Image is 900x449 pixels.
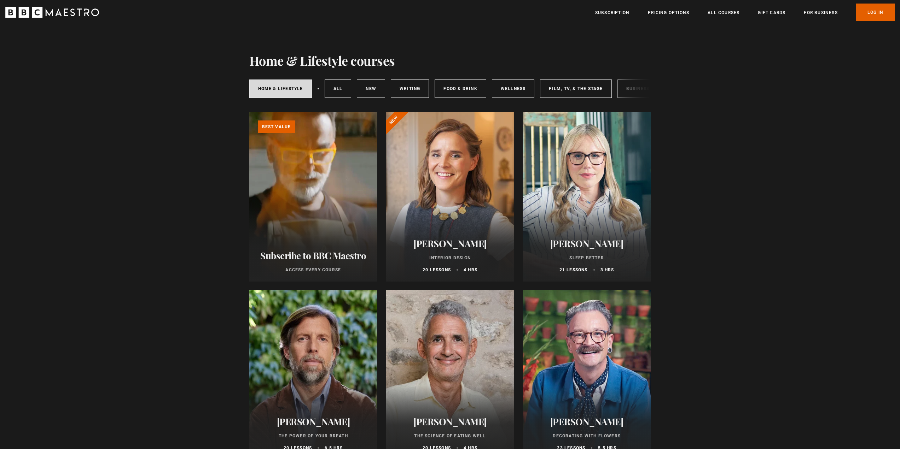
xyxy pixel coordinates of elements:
[258,433,369,439] p: The Power of Your Breath
[856,4,895,21] a: Log In
[258,120,295,133] p: Best value
[648,9,689,16] a: Pricing Options
[394,255,506,261] p: Interior Design
[559,267,588,273] p: 21 lessons
[394,433,506,439] p: The Science of Eating Well
[386,112,514,282] a: [PERSON_NAME] Interior Design 20 lessons 4 hrs New
[758,9,785,16] a: Gift Cards
[708,9,739,16] a: All Courses
[394,416,506,427] h2: [PERSON_NAME]
[531,416,643,427] h2: [PERSON_NAME]
[423,267,451,273] p: 20 lessons
[600,267,614,273] p: 3 hrs
[523,112,651,282] a: [PERSON_NAME] Sleep Better 21 lessons 3 hrs
[540,79,611,98] a: Film, TV, & The Stage
[325,79,352,98] a: All
[357,79,385,98] a: New
[249,53,395,68] h1: Home & Lifestyle courses
[394,238,506,249] h2: [PERSON_NAME]
[804,9,837,16] a: For business
[464,267,477,273] p: 4 hrs
[258,416,369,427] h2: [PERSON_NAME]
[391,79,429,98] a: Writing
[492,79,535,98] a: Wellness
[5,7,99,18] svg: BBC Maestro
[249,79,312,98] a: Home & Lifestyle
[595,4,895,21] nav: Primary
[531,433,643,439] p: Decorating With Flowers
[595,9,629,16] a: Subscription
[531,238,643,249] h2: [PERSON_NAME]
[435,79,486,98] a: Food & Drink
[531,255,643,261] p: Sleep Better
